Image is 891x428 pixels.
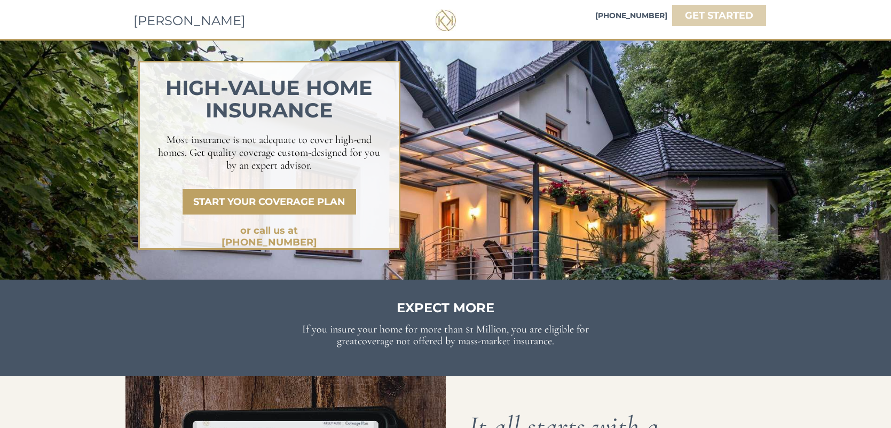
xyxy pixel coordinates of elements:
span: Most insurance is not adequate to cover high-end homes. Get quality coverage custom-designed for ... [158,133,380,172]
span: coverage not offered by mass-market insurance. [358,335,554,347]
strong: START YOUR COVERAGE PLAN [193,196,345,208]
a: START YOUR COVERAGE PLAN [183,189,356,215]
span: If you insure your home for more than $1 Million, you are eligible for great [302,323,589,347]
span: EXPECT MORE [397,300,494,315]
a: GET STARTED [672,5,766,26]
strong: GET STARTED [685,10,753,21]
a: or call us at [PHONE_NUMBER] [200,221,338,240]
span: [PERSON_NAME] [133,13,246,28]
strong: or call us at [PHONE_NUMBER] [222,225,317,248]
span: HIGH-VALUE home insurance [165,75,373,123]
span: [PHONE_NUMBER] [595,11,667,20]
